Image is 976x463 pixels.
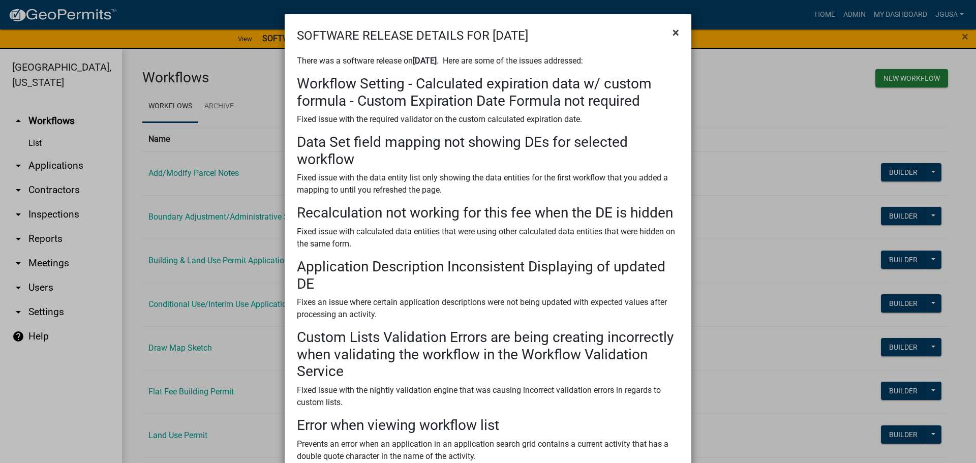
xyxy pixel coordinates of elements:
h3: Workflow Setting - Calculated expiration data w/ custom formula - Custom Expiration Date Formula ... [297,75,679,109]
p: Fixes an issue where certain application descriptions were not being updated with expected values... [297,296,679,321]
h3: Error when viewing workflow list [297,417,679,434]
p: Fixed issue with the nightly validation engine that was causing incorrect validation errors in re... [297,384,679,409]
h3: Custom Lists Validation Errors are being creating incorrectly when validating the workflow in the... [297,329,679,380]
strong: [DATE] [413,56,437,66]
span: × [673,25,679,40]
h3: Data Set field mapping not showing DEs for selected workflow [297,134,679,168]
h3: Application Description Inconsistent Displaying of updated DE [297,258,679,292]
p: Fixed issue with the data entity list only showing the data entities for the first workflow that ... [297,172,679,196]
h3: Recalculation not working for this fee when the DE is hidden [297,204,679,222]
h4: SOFTWARE RELEASE DETAILS FOR [DATE] [297,26,528,45]
button: Close [664,18,687,47]
p: Fixed issue with calculated data entities that were using other calculated data entities that wer... [297,226,679,250]
p: There was a software release on . Here are some of the issues addressed: [297,55,679,67]
p: Prevents an error when an application in an application search grid contains a current activity t... [297,438,679,462]
p: Fixed issue with the required validator on the custom calculated expiration date. [297,113,679,126]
